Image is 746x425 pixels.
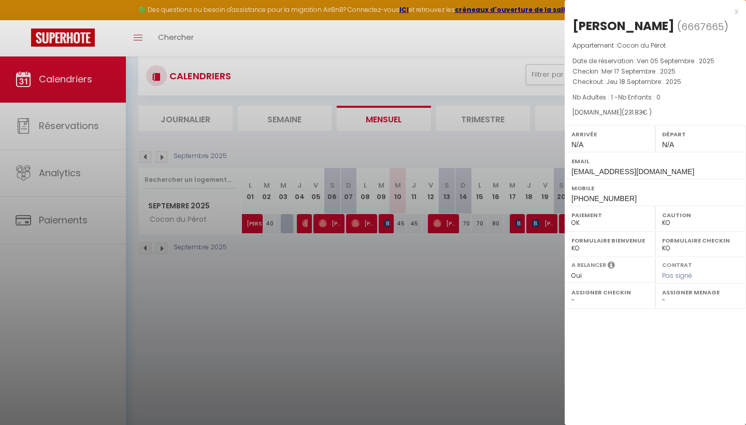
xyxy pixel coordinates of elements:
label: Assigner Checkin [571,287,649,297]
p: Date de réservation : [572,56,738,66]
label: A relancer [571,261,606,270]
span: Jeu 18 Septembre . 2025 [606,77,681,86]
label: Paiement [571,210,649,220]
label: Caution [662,210,739,220]
span: N/A [571,140,583,149]
label: Formulaire Bienvenue [571,235,649,246]
label: Assigner Menage [662,287,739,297]
p: Checkin : [572,66,738,77]
span: [PHONE_NUMBER] [571,194,637,203]
span: Cocon du Pérot [617,41,666,50]
span: ( € ) [622,108,652,117]
label: Départ [662,129,739,139]
label: Email [571,156,739,166]
span: Nb Adultes : 1 - [572,93,661,102]
div: x [565,5,738,18]
span: Mer 17 Septembre . 2025 [601,67,676,76]
span: Pas signé [662,271,692,280]
p: Checkout : [572,77,738,87]
span: Ven 05 Septembre . 2025 [637,56,714,65]
span: Nb Enfants : 0 [618,93,661,102]
label: Formulaire Checkin [662,235,739,246]
div: [PERSON_NAME] [572,18,675,34]
button: Ouvrir le widget de chat LiveChat [8,4,39,35]
span: ( ) [677,19,728,34]
label: Arrivée [571,129,649,139]
span: 6667665 [681,20,724,33]
label: Contrat [662,261,692,267]
span: N/A [662,140,674,149]
i: Sélectionner OUI si vous souhaiter envoyer les séquences de messages post-checkout [608,261,615,272]
span: 231.83 [624,108,642,117]
label: Mobile [571,183,739,193]
p: Appartement : [572,40,738,51]
div: [DOMAIN_NAME] [572,108,738,118]
span: [EMAIL_ADDRESS][DOMAIN_NAME] [571,167,694,176]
